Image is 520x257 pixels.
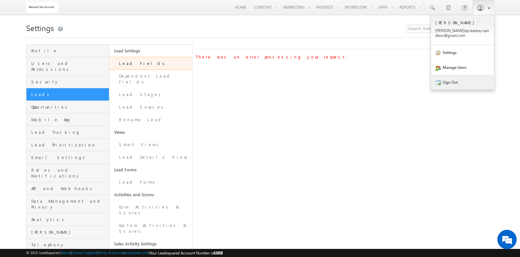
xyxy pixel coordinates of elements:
a: About [61,251,71,255]
span: API and Webhooks [31,186,107,191]
a: Opportunities [26,101,109,113]
a: Leads [26,88,109,101]
a: Lead Details View [109,151,192,164]
a: Email Settings [26,151,109,164]
a: Mobile App [26,113,109,126]
a: Profile [26,45,109,57]
a: Lead Sources [109,101,192,113]
span: 63808 [213,251,223,255]
span: Mobile App [31,117,107,123]
a: Rules and Notifications [26,164,109,182]
span: Profile [31,48,107,54]
a: [PERSON_NAME] [26,226,109,239]
span: Users and Permissions [31,60,107,72]
span: Settings [26,23,54,33]
a: Lead Fields [109,57,192,70]
a: Core Activities & Scores [109,201,192,219]
a: Sales Activity Settings [109,238,192,250]
a: Smart Views [109,138,192,151]
span: Email Settings [31,155,107,160]
a: Acceptable Use [124,251,149,255]
a: API and Webhooks [26,182,109,195]
span: Data Management and Privacy [31,198,107,210]
a: Settings [431,45,494,60]
a: Users and Permissions [26,57,109,76]
a: Data Management and Privacy [26,195,109,213]
span: Telephony [31,242,107,248]
p: [PERSON_NAME] ep.le adsq+ sandb ox@gm ail.c om [435,28,490,38]
span: © 2025 LeadSquared | | | | | [26,250,223,256]
span: Opportunities [31,104,107,110]
span: [PERSON_NAME] [31,229,107,235]
span: Rules and Notifications [31,167,107,179]
a: Lead Forms [109,164,192,176]
div: There was an error processing your request. [196,54,494,60]
input: Search Settings [407,25,494,33]
a: Sign Out [431,75,494,90]
span: Your Leadsquared Account Number is [150,251,223,255]
a: Dependent Lead Fields [109,70,192,88]
a: Lead Stages [109,88,192,101]
a: Custom Activities & Scores [109,219,192,238]
span: Leads [31,91,107,97]
a: Analytics [26,213,109,226]
span: Security [31,79,107,85]
a: Security [26,76,109,88]
a: Manage Users [431,60,494,75]
a: Lead Settings [109,45,192,57]
a: Activities and Scores [109,188,192,201]
img: Custom Logo [26,2,58,13]
a: Lead Tracking [26,126,109,139]
span: Lead Tracking [31,129,107,135]
a: Terms of Service [98,251,123,255]
a: Contact Support [72,251,97,255]
a: Telephony [26,239,109,251]
a: Views [109,126,192,138]
span: Lead Prioritization [31,142,107,148]
a: Lead Prioritization [26,139,109,151]
a: Rename Lead [109,113,192,126]
a: Lead Forms [109,176,192,188]
a: [PERSON_NAME] [PERSON_NAME]ep.leadsq+sandbox@gmail.com [431,15,494,45]
span: Analytics [31,217,107,222]
p: [PERSON_NAME] [435,20,490,25]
